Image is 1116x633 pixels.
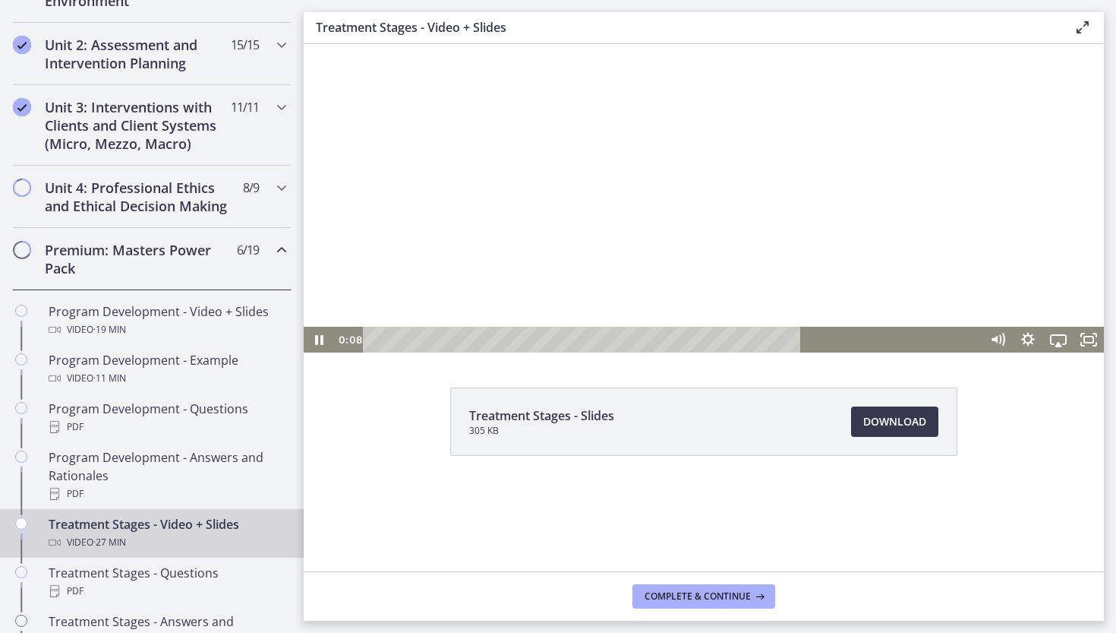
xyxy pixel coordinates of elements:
div: Treatment Stages - Video + Slides [49,515,285,552]
iframe: Video Lesson [304,44,1104,353]
h2: Unit 3: Interventions with Clients and Client Systems (Micro, Mezzo, Macro) [45,98,230,153]
span: · 19 min [93,321,126,339]
div: Treatment Stages - Questions [49,564,285,600]
span: Treatment Stages - Slides [469,407,614,425]
h3: Treatment Stages - Video + Slides [316,18,1049,36]
span: 15 / 15 [231,36,259,54]
h2: Unit 2: Assessment and Intervention Planning [45,36,230,72]
button: Fullscreen [770,283,800,309]
a: Download [851,407,938,437]
div: Video [49,321,285,339]
div: PDF [49,418,285,436]
span: Download [863,413,926,431]
button: Show settings menu [709,283,739,309]
div: Program Development - Answers and Rationales [49,448,285,503]
div: PDF [49,485,285,503]
div: PDF [49,582,285,600]
span: 6 / 19 [237,241,259,259]
h2: Unit 4: Professional Ethics and Ethical Decision Making [45,179,230,215]
i: Completed [13,36,31,54]
button: Airplay [739,283,770,309]
span: 11 / 11 [231,98,259,116]
span: 8 / 9 [243,179,259,197]
button: Complete & continue [632,584,775,609]
div: Video [49,369,285,388]
div: Program Development - Questions [49,400,285,436]
span: 305 KB [469,425,614,437]
span: · 11 min [93,369,126,388]
span: · 27 min [93,533,126,552]
h2: Premium: Masters Power Pack [45,241,230,277]
span: Complete & continue [645,590,751,603]
button: Mute [679,283,709,309]
i: Completed [13,98,31,116]
div: Program Development - Video + Slides [49,302,285,339]
div: Video [49,533,285,552]
div: Program Development - Example [49,351,285,388]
